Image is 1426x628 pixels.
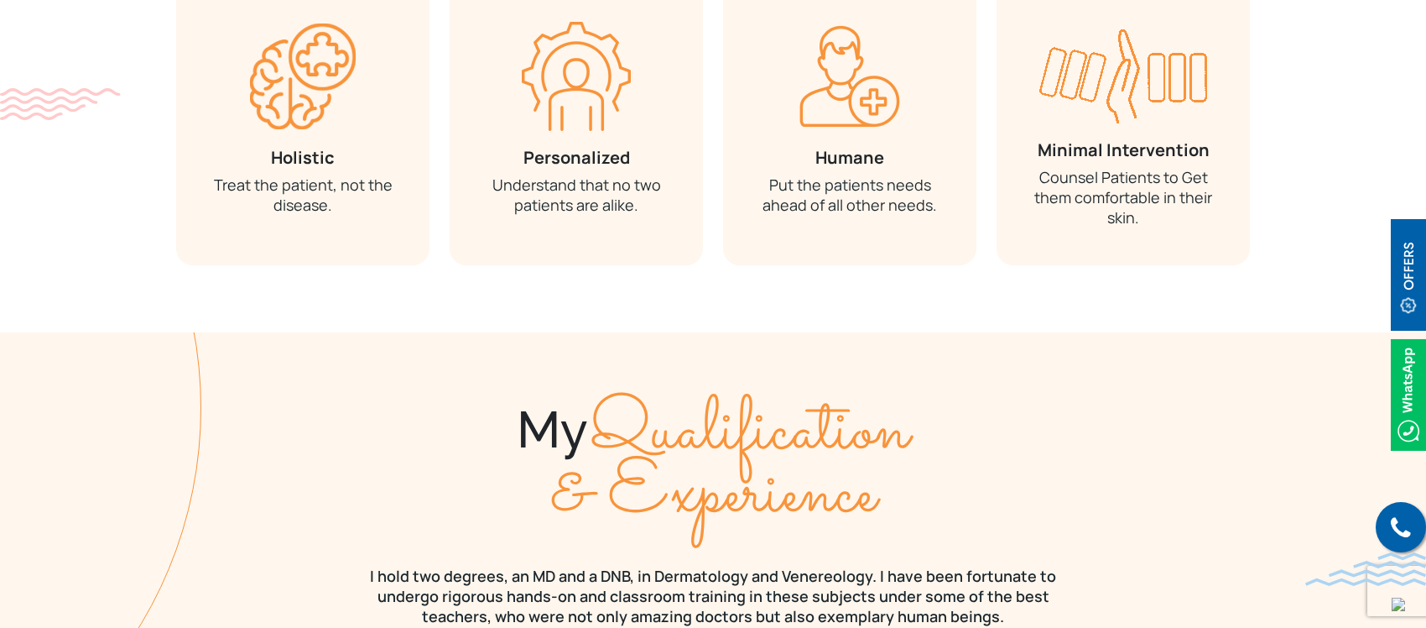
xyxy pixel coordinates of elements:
[1391,219,1426,331] img: offerBt
[1391,339,1426,451] img: Whatsappicon
[201,175,404,215] p: Treat the patient, not the disease.
[549,377,909,551] span: Qualification & Experience
[475,148,678,168] h3: Personalized
[1039,22,1207,123] img: beliefs-icon4
[795,22,904,131] img: beliefs-icon3
[201,148,404,168] h3: Holistic
[1305,552,1426,586] img: bluewave
[344,566,1082,626] p: I hold two degrees, an MD and a DNB, in Dermatology and Venereology. I have been fortunate to und...
[1391,385,1426,403] a: Whatsappicon
[475,175,678,215] p: Understand that no two patients are alike.
[1022,167,1225,228] p: Counsel Patients to Get them comfortable in their skin.
[1022,140,1225,160] h3: Minimal Intervention
[522,22,631,131] img: beliefs-icon2
[176,400,1250,526] div: My
[748,175,951,215] p: Put the patients needs ahead of all other needs.
[248,22,357,131] img: beliefs-icon1
[748,148,951,168] h3: Humane
[1392,598,1405,611] img: up-blue-arrow.svg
